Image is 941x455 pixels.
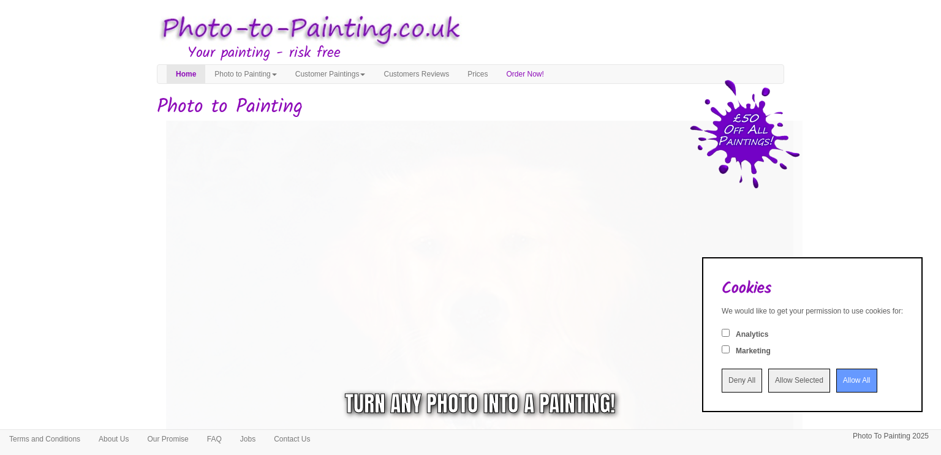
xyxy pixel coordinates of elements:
a: Order Now! [497,65,553,83]
input: Deny All [722,369,762,393]
label: Analytics [736,329,768,340]
a: Customer Paintings [286,65,375,83]
div: Turn any photo into a painting! [345,388,615,419]
a: Our Promise [138,430,197,448]
p: Photo To Painting 2025 [853,430,929,443]
input: Allow Selected [768,369,830,393]
a: Customers Reviews [374,65,458,83]
a: FAQ [198,430,231,448]
div: We would like to get your permission to use cookies for: [722,306,903,317]
a: Contact Us [265,430,319,448]
a: Photo to Painting [205,65,285,83]
label: Marketing [736,346,771,356]
a: About Us [89,430,138,448]
img: 50 pound price drop [690,80,800,189]
img: Photo to Painting [151,6,464,53]
a: Home [167,65,205,83]
input: Allow All [836,369,877,393]
h1: Photo to Painting [157,96,784,118]
h3: Your painting - risk free [187,45,784,61]
a: Prices [458,65,497,83]
a: Jobs [231,430,265,448]
h2: Cookies [722,280,903,298]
